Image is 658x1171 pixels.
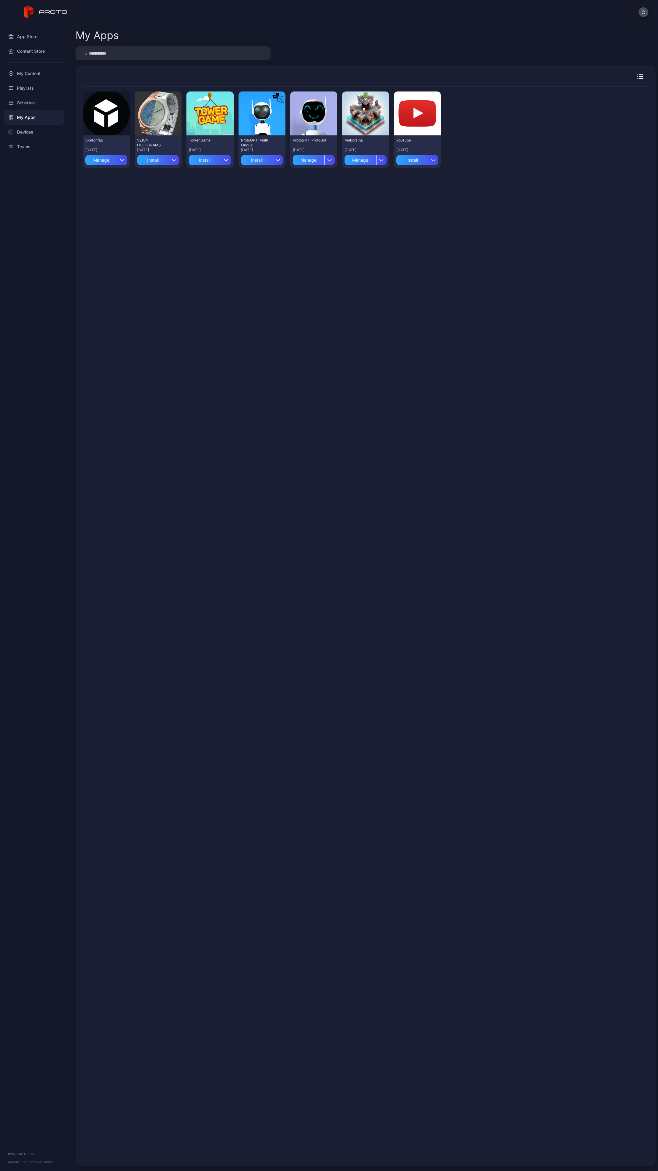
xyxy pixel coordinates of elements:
a: My Content [4,66,64,81]
div: Manage [345,155,376,165]
div: [DATE] [345,148,387,152]
div: Install [396,155,428,165]
a: App Store [4,29,64,44]
div: [DATE] [137,148,179,152]
div: Install [241,155,273,165]
div: VZION HOLOGRAMS [137,138,171,148]
div: Install [137,155,169,165]
a: Terms Of Service [28,1160,53,1164]
a: My Apps [4,110,64,125]
div: Tower Game [189,138,222,143]
div: Sketchfab [85,138,119,143]
div: [DATE] [189,148,231,152]
button: Manage [85,152,127,165]
div: Manage [293,155,324,165]
button: Install [396,152,438,165]
a: Schedule [4,95,64,110]
div: © 2025 PROTO, Inc. [7,1151,61,1156]
button: Install [189,152,231,165]
div: [DATE] [396,148,438,152]
div: [DATE] [293,148,335,152]
button: Manage [293,152,335,165]
div: [DATE] [85,148,127,152]
div: ProtoGPT: ProtoBot [293,138,326,143]
div: Mekorama [345,138,378,143]
button: Install [137,152,179,165]
a: Playlists [4,81,64,95]
div: My Apps [76,30,119,41]
a: Teams [4,139,64,154]
div: ProtoGPT: Multi Lingual [241,138,274,148]
div: [DATE] [241,148,283,152]
a: Devices [4,125,64,139]
button: C [639,7,648,17]
div: Install [189,155,221,165]
a: Content Store [4,44,64,59]
button: Manage [345,152,387,165]
button: Install [241,152,283,165]
span: Version 1.13.0 • [7,1160,28,1164]
div: Manage [85,155,117,165]
div: YouTube [396,138,430,143]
